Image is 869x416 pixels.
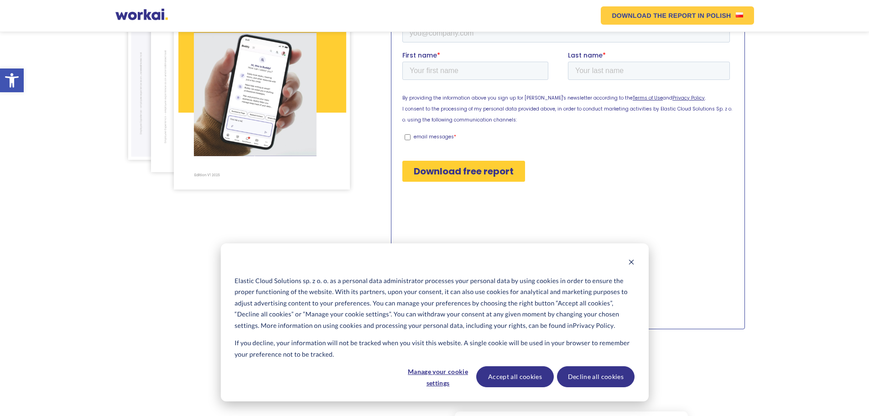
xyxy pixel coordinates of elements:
a: Privacy Policy [573,320,614,332]
img: Polish flag [736,12,743,17]
button: Manage your cookie settings [403,366,473,387]
button: Accept all cookies [476,366,554,387]
button: Decline all cookies [557,366,635,387]
div: Cookie banner [221,243,649,401]
p: If you decline, your information will not be tracked when you visit this website. A single cookie... [234,337,634,360]
button: Dismiss cookie banner [628,258,635,269]
em: DOWNLOAD THE REPORT [612,12,696,19]
p: Elastic Cloud Solutions sp. z o. o. as a personal data administrator processes your personal data... [234,275,634,332]
a: DOWNLOAD THE REPORTIN POLISHPolish flag [601,6,754,25]
iframe: Form 0 [402,13,734,325]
